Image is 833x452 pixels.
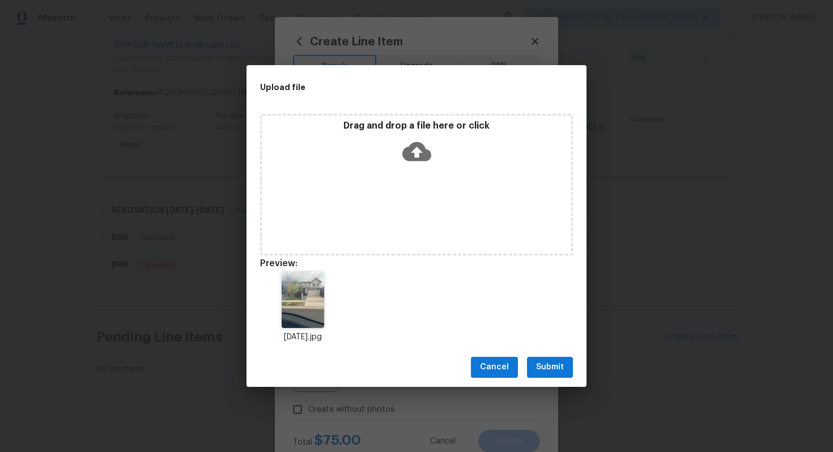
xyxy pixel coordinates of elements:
h2: Upload file [260,81,522,93]
img: Z [282,271,324,328]
span: Cancel [480,360,509,374]
p: Drag and drop a file here or click [262,120,571,132]
span: Submit [536,360,564,374]
button: Cancel [471,357,518,378]
p: [DATE].jpg [260,331,346,343]
button: Submit [527,357,573,378]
